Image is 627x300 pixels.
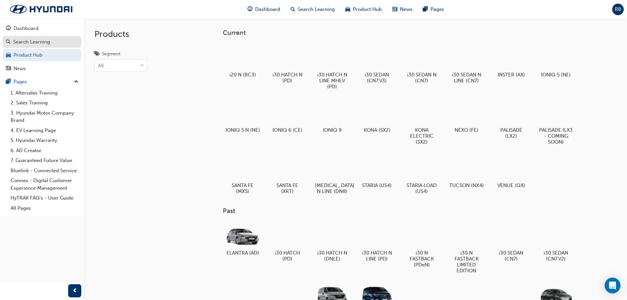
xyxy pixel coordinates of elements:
[539,72,573,78] h5: IONIQ 5 (NE)
[423,5,428,14] span: pages-icon
[345,5,350,14] span: car-icon
[8,108,81,125] a: 3. Hyundai Motor Company Brand
[357,97,397,135] a: KONA (SX2)
[494,127,529,139] h5: PALISADE (LX2)
[225,182,260,194] h5: SANTA FE (MX5)
[74,78,79,86] span: up-icon
[447,97,486,135] a: NEXO (FE)
[405,250,439,268] h5: i30 N FASTBACK (PDeN)
[494,72,529,78] h5: INSTER (AX)
[140,62,144,70] span: down-icon
[8,146,81,156] a: 6. AD Creator
[491,42,531,80] a: INSTER (AX)
[8,135,81,146] a: 5. Hyundai Warranty
[8,98,81,108] a: 2. Sales Training
[268,42,307,86] a: i30 HATCH N (PD)
[449,127,484,133] h5: NEXO (FE)
[3,49,81,61] a: Product Hub
[3,36,81,48] a: Search Learning
[6,39,11,45] span: search-icon
[360,182,394,188] h5: STARIA (US4)
[312,220,352,264] a: i30 HATCH N (DNLE)
[615,6,621,13] span: RB
[3,2,79,16] img: Trak
[447,152,486,191] a: TUCSON (NX4)
[94,51,99,57] span: tags-icon
[312,97,352,135] a: IONIQ 9
[225,250,260,256] h5: ELANTRA (AD)
[405,127,439,145] h5: KONA ELECTRIC (SX2)
[255,6,280,13] span: Dashboard
[291,5,295,14] span: search-icon
[449,72,484,84] h5: i30 SEDAN N LINE (CN7)
[449,182,484,188] h5: TUCSON (NX4)
[402,220,441,270] a: i30 N FASTBACK (PDeN)
[223,220,262,259] a: ELANTRA (AD)
[298,6,335,13] span: Search Learning
[431,6,444,13] span: Pages
[418,3,449,16] a: pages-iconPages
[3,22,81,35] a: Dashboard
[360,250,394,262] h5: i30 HATCH N LINE (PD)
[13,38,50,46] div: Search Learning
[536,220,576,264] a: i30 SEDAN (CN7.V2)
[8,125,81,136] a: 4. EV Learning Page
[268,220,307,264] a: i30 HATCH (PD)
[6,52,11,58] span: car-icon
[605,278,620,293] div: Open Intercom Messenger
[360,72,394,84] h5: i30 SEDAN (CN7.V3)
[72,287,77,295] span: prev-icon
[491,152,531,191] a: VENUE (QX)
[3,21,81,76] button: DashboardSearch LearningProduct HubNews
[223,207,597,215] h3: Past
[270,250,305,262] h5: i30 HATCH (PD)
[539,127,573,145] h5: PALISADE (LX3 - COMING SOON)
[270,127,305,133] h5: IONIQ 6 (CE)
[449,250,484,274] h5: i30 N FASTBACK LIMITED EDITION
[405,72,439,84] h5: i30 SEDAN N (CN7)
[491,97,531,141] a: PALISADE (LX2)
[8,166,81,176] a: Bluelink - Connected Service
[13,65,26,72] div: News
[102,51,120,57] div: Segment
[223,152,262,197] a: SANTA FE (MX5)
[387,3,418,16] a: news-iconNews
[8,176,81,193] a: Connex - Digital Customer Experience Management
[223,97,262,135] a: IONIQ 5 N (NE)
[315,72,350,90] h5: i30 HATCH N LINE MHEV (PD)
[494,182,529,188] h5: VENUE (QX)
[3,63,81,75] a: News
[8,203,81,213] a: All Pages
[248,5,252,14] span: guage-icon
[353,6,382,13] span: Product Hub
[6,79,11,85] span: pages-icon
[402,152,441,197] a: STARIA LOAD (US4)
[360,127,394,133] h5: KONA (SX2)
[539,250,573,262] h5: i30 SEDAN (CN7.V2)
[405,182,439,194] h5: STARIA LOAD (US4)
[13,78,27,86] div: Pages
[3,76,81,88] button: Pages
[270,72,305,84] h5: i30 HATCH N (PD)
[223,42,262,80] a: i20 N (BC3)
[8,88,81,98] a: 1. Aftersales Training
[98,62,104,69] div: All
[402,42,441,86] a: i30 SEDAN N (CN7)
[13,25,39,32] div: Dashboard
[312,42,352,92] a: i30 HATCH N LINE MHEV (PD)
[357,152,397,191] a: STARIA (US4)
[447,42,486,86] a: i30 SEDAN N LINE (CN7)
[612,4,624,15] button: RB
[536,42,576,80] a: IONIQ 5 (NE)
[340,3,387,16] a: car-iconProduct Hub
[315,127,350,133] h5: IONIQ 9
[312,152,352,197] a: [MEDICAL_DATA] N LINE (DN8)
[94,29,147,40] h2: Products
[225,72,260,78] h5: i20 N (BC3)
[536,97,576,147] a: PALISADE (LX3 - COMING SOON)
[357,42,397,86] a: i30 SEDAN (CN7.V3)
[270,182,305,194] h5: SANTA FE (XRT)
[223,29,597,37] h3: Current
